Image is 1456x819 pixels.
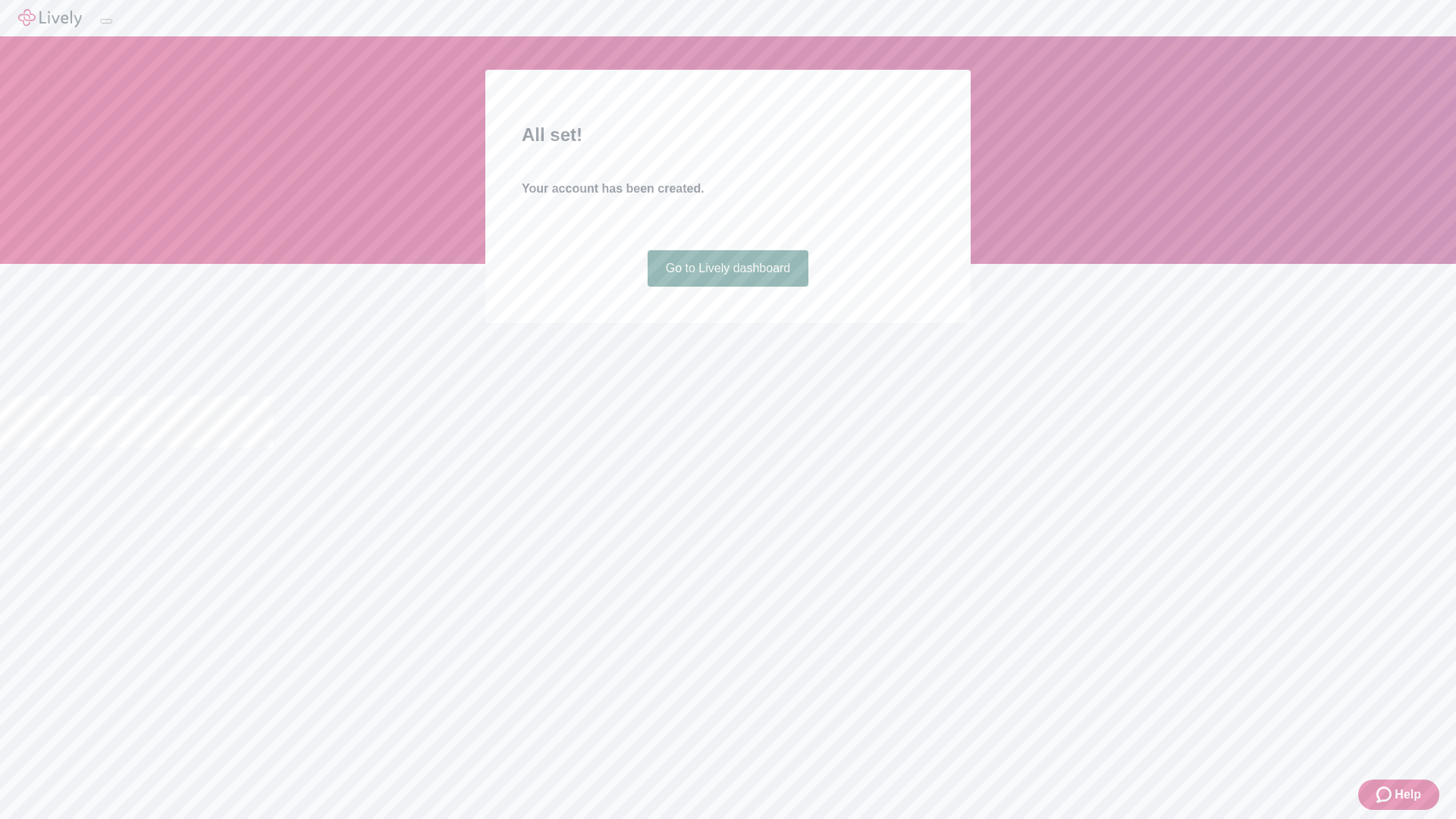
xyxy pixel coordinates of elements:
[522,121,934,149] h2: All set!
[1358,780,1439,810] button: Zendesk support iconHelp
[100,19,112,24] button: Log out
[1395,786,1421,804] span: Help
[648,250,809,287] a: Go to Lively dashboard
[522,180,934,198] h4: Your account has been created.
[1376,786,1395,804] svg: Zendesk support icon
[18,9,82,27] img: Lively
